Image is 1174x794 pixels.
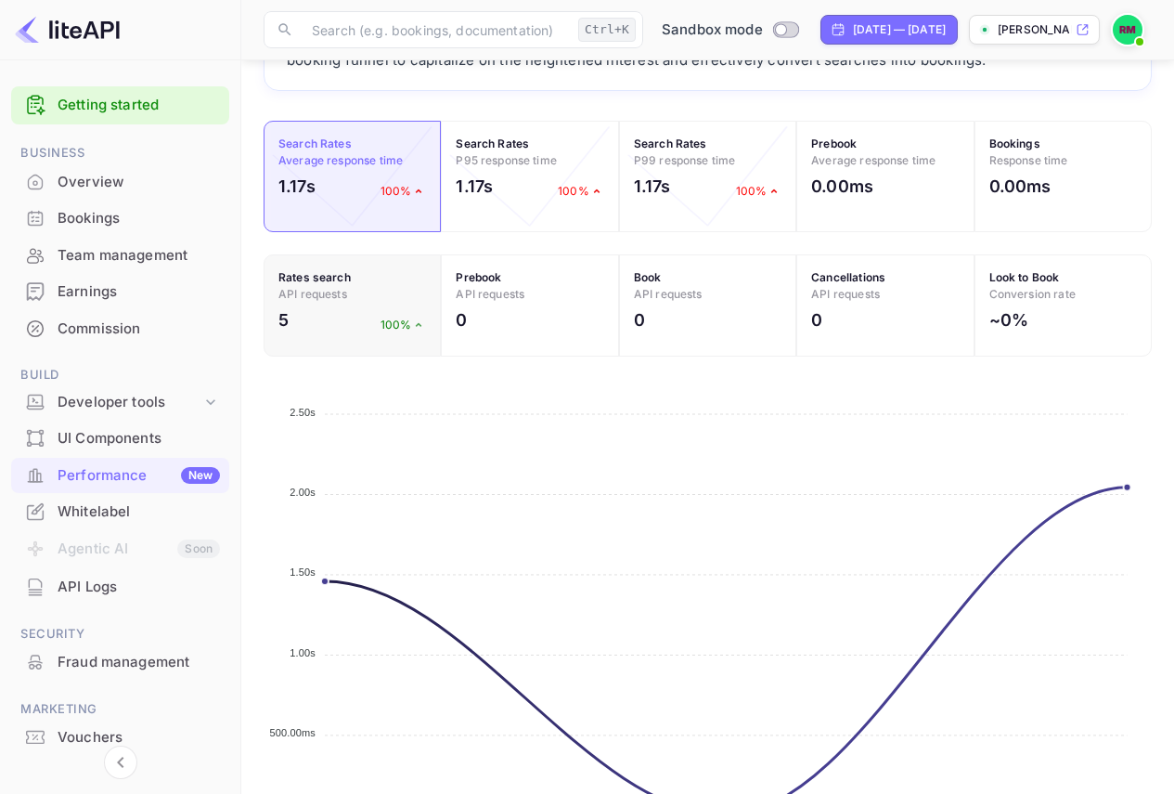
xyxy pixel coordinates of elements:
[634,307,645,332] h2: 0
[989,137,1040,150] strong: Bookings
[58,172,220,193] div: Overview
[811,307,822,332] h2: 0
[811,270,885,284] strong: Cancellations
[11,238,229,272] a: Team management
[290,407,316,418] tspan: 2.50s
[11,458,229,494] div: PerformanceNew
[290,566,316,578] tspan: 1.50s
[58,245,220,267] div: Team management
[181,467,220,484] div: New
[381,183,427,200] p: 100%
[634,174,671,199] h2: 1.17s
[278,153,403,167] span: Average response time
[11,201,229,235] a: Bookings
[11,494,229,528] a: Whitelabel
[11,644,229,681] div: Fraud management
[278,270,351,284] strong: Rates search
[558,183,604,200] p: 100%
[278,307,289,332] h2: 5
[104,746,137,779] button: Collapse navigation
[989,307,1028,332] h2: ~0%
[11,624,229,644] span: Security
[11,365,229,385] span: Build
[456,307,467,332] h2: 0
[1113,15,1142,45] img: Rodrigo Mendez
[456,137,529,150] strong: Search Rates
[11,421,229,455] a: UI Components
[11,699,229,720] span: Marketing
[634,153,736,167] span: P99 response time
[58,727,220,748] div: Vouchers
[11,386,229,419] div: Developer tools
[989,153,1068,167] span: Response time
[654,20,806,41] div: Switch to Production mode
[58,319,220,340] div: Commission
[456,174,493,199] h2: 1.17s
[269,727,316,738] tspan: 500.00ms
[278,287,347,301] span: API requests
[11,569,229,605] div: API Logs
[278,137,352,150] strong: Search Rates
[381,317,427,333] p: 100%
[456,153,557,167] span: P95 response time
[58,208,220,229] div: Bookings
[11,274,229,308] a: Earnings
[58,281,220,303] div: Earnings
[634,270,662,284] strong: Book
[15,15,120,45] img: LiteAPI logo
[11,238,229,274] div: Team management
[11,164,229,199] a: Overview
[11,201,229,237] div: Bookings
[11,494,229,530] div: Whitelabel
[662,20,763,41] span: Sandbox mode
[11,720,229,754] a: Vouchers
[11,311,229,347] div: Commission
[58,577,220,598] div: API Logs
[811,153,935,167] span: Average response time
[989,287,1076,301] span: Conversion rate
[820,15,958,45] div: Click to change the date range period
[11,644,229,679] a: Fraud management
[456,287,524,301] span: API requests
[290,647,316,658] tspan: 1.00s
[11,143,229,163] span: Business
[58,428,220,449] div: UI Components
[58,95,220,116] a: Getting started
[58,501,220,523] div: Whitelabel
[11,569,229,604] a: API Logs
[11,311,229,345] a: Commission
[11,720,229,756] div: Vouchers
[11,164,229,201] div: Overview
[989,174,1051,199] h2: 0.00ms
[11,421,229,457] div: UI Components
[290,487,316,498] tspan: 2.00s
[634,287,703,301] span: API requests
[11,86,229,124] div: Getting started
[58,392,201,413] div: Developer tools
[811,287,880,301] span: API requests
[853,21,946,38] div: [DATE] — [DATE]
[736,183,782,200] p: 100%
[578,18,636,42] div: Ctrl+K
[11,458,229,492] a: PerformanceNew
[634,137,707,150] strong: Search Rates
[989,270,1060,284] strong: Look to Book
[811,174,873,199] h2: 0.00ms
[58,652,220,673] div: Fraud management
[58,465,220,487] div: Performance
[811,137,857,150] strong: Prebook
[278,174,316,199] h2: 1.17s
[998,21,1072,38] p: [PERSON_NAME].n...
[456,270,501,284] strong: Prebook
[301,11,571,48] input: Search (e.g. bookings, documentation)
[11,274,229,310] div: Earnings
